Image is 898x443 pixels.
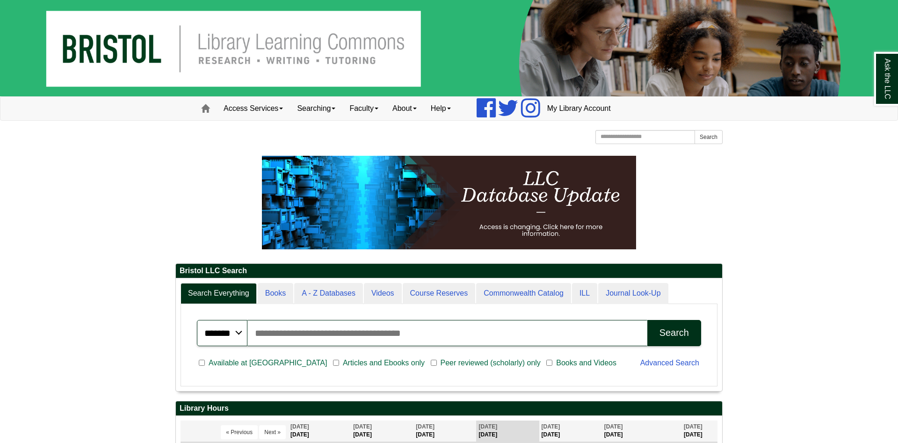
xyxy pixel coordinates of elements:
[695,130,723,144] button: Search
[385,97,424,120] a: About
[181,283,257,304] a: Search Everything
[476,283,571,304] a: Commonwealth Catalog
[602,421,681,442] th: [DATE]
[205,357,331,369] span: Available at [GEOGRAPHIC_DATA]
[478,423,497,430] span: [DATE]
[684,423,702,430] span: [DATE]
[640,359,699,367] a: Advanced Search
[353,423,372,430] span: [DATE]
[176,401,722,416] h2: Library Hours
[403,283,476,304] a: Course Reserves
[364,283,402,304] a: Videos
[217,97,290,120] a: Access Services
[424,97,458,120] a: Help
[176,264,722,278] h2: Bristol LLC Search
[290,97,342,120] a: Searching
[351,421,413,442] th: [DATE]
[572,283,597,304] a: ILL
[552,357,620,369] span: Books and Videos
[262,156,636,249] img: HTML tutorial
[647,320,701,346] button: Search
[431,359,437,367] input: Peer reviewed (scholarly) only
[542,423,560,430] span: [DATE]
[199,359,205,367] input: Available at [GEOGRAPHIC_DATA]
[259,425,286,439] button: Next »
[221,425,258,439] button: « Previous
[333,359,339,367] input: Articles and Ebooks only
[437,357,544,369] span: Peer reviewed (scholarly) only
[413,421,476,442] th: [DATE]
[342,97,385,120] a: Faculty
[294,283,363,304] a: A - Z Databases
[416,423,435,430] span: [DATE]
[339,357,428,369] span: Articles and Ebooks only
[258,283,293,304] a: Books
[604,423,623,430] span: [DATE]
[546,359,552,367] input: Books and Videos
[681,421,717,442] th: [DATE]
[598,283,668,304] a: Journal Look-Up
[288,421,351,442] th: [DATE]
[290,423,309,430] span: [DATE]
[476,421,539,442] th: [DATE]
[539,421,602,442] th: [DATE]
[659,327,689,338] div: Search
[540,97,618,120] a: My Library Account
